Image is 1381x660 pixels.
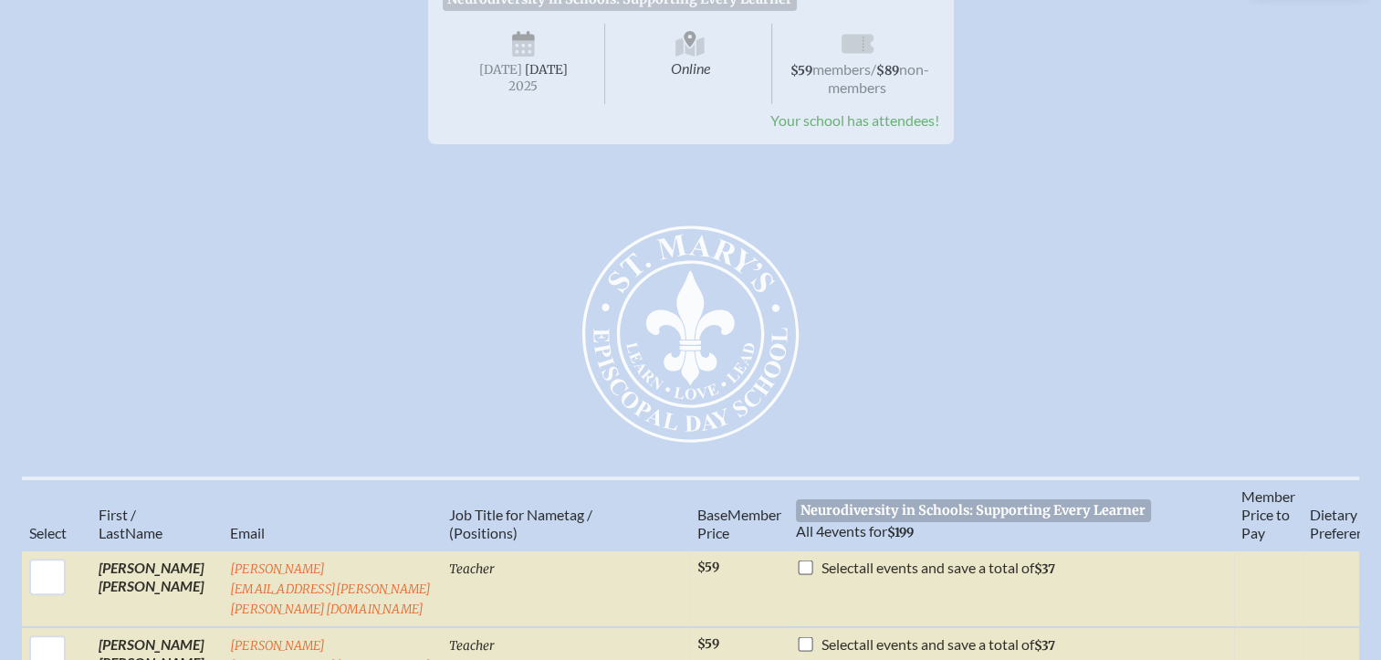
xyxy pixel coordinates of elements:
span: $37 [1034,638,1055,654]
th: Memb [690,478,789,550]
span: [DATE] [479,62,522,78]
th: Job Title for Nametag / (Positions) [442,478,690,550]
span: Your school has attendees! [770,111,939,129]
span: All 4 [796,522,824,540]
span: Select [821,635,859,653]
td: [PERSON_NAME] [PERSON_NAME] [91,550,223,627]
span: $199 [887,525,914,540]
span: / [871,60,876,78]
span: Teacher [449,638,495,654]
span: events for [796,522,914,540]
span: $89 [876,63,899,79]
span: $59 [790,63,812,79]
span: er [769,506,781,523]
span: Teacher [449,561,495,577]
span: non-members [828,60,929,96]
a: [PERSON_NAME][EMAIL_ADDRESS][PERSON_NAME][PERSON_NAME][DOMAIN_NAME] [230,561,432,617]
span: Neurodiversity in Schools: Supporting Every Learner [796,499,1151,521]
span: Select [821,559,859,576]
span: 2025 [457,79,591,93]
th: Member Price to Pay [1234,478,1303,550]
th: Email [223,478,442,550]
span: $59 [697,560,719,575]
p: all events and save a total of [821,559,1055,577]
span: [DATE] [525,62,568,78]
span: First / [99,506,136,523]
span: $59 [697,636,719,652]
span: Select [29,524,67,541]
span: Online [609,24,772,104]
span: members [812,60,871,78]
p: all events and save a total of [821,635,1055,654]
span: Last [99,524,125,541]
th: Name [91,478,223,550]
img: St. Mary’s Episcopal Day School [581,225,800,444]
span: Price [697,524,729,541]
span: $37 [1034,561,1055,577]
span: Base [697,506,727,523]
